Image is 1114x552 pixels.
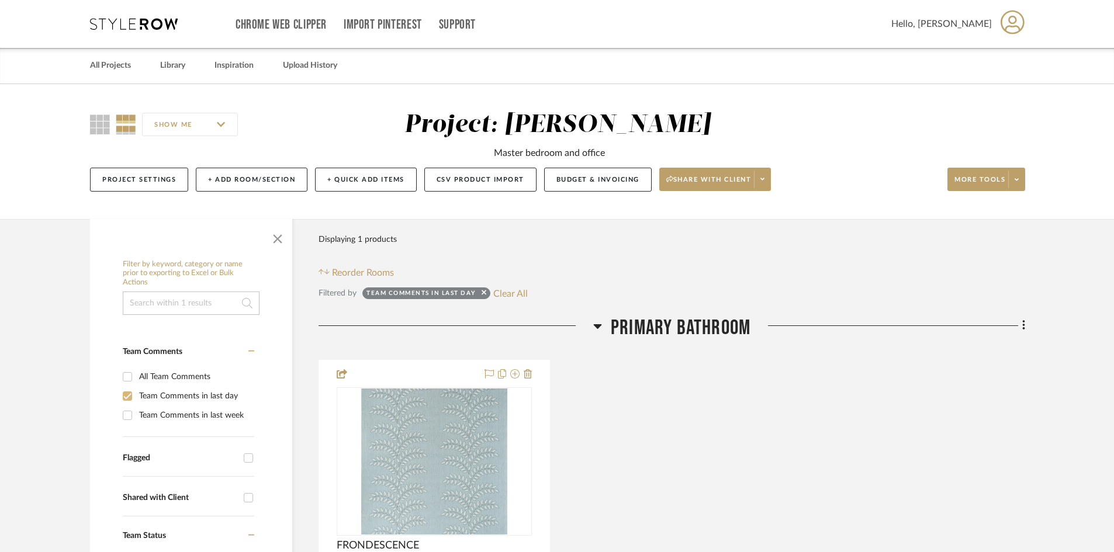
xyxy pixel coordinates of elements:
[123,532,166,540] span: Team Status
[344,20,422,30] a: Import Pinterest
[332,266,394,280] span: Reorder Rooms
[666,175,752,193] span: Share with client
[366,289,476,301] div: Team Comments in last day
[659,168,772,191] button: Share with client
[139,367,251,386] div: All Team Comments
[319,228,397,251] div: Displaying 1 products
[439,20,476,30] a: Support
[337,539,419,552] span: FRONDESCENCE
[544,168,652,192] button: Budget & Invoicing
[123,453,238,463] div: Flagged
[139,406,251,425] div: Team Comments in last week
[404,113,711,137] div: Project: [PERSON_NAME]
[494,146,605,160] div: Master bedroom and office
[160,58,185,74] a: Library
[611,315,750,341] span: Primary Bathroom
[361,388,507,534] img: FRONDESCENCE
[196,168,307,192] button: + Add Room/Section
[891,17,992,31] span: Hello, [PERSON_NAME]
[319,287,357,300] div: Filtered by
[215,58,254,74] a: Inspiration
[337,388,531,535] div: 0
[139,387,251,405] div: Team Comments in last day
[123,291,260,315] input: Search within 1 results
[947,168,1025,191] button: More tools
[90,58,131,74] a: All Projects
[315,168,417,192] button: + Quick Add Items
[236,20,327,30] a: Chrome Web Clipper
[954,175,1005,193] span: More tools
[283,58,337,74] a: Upload History
[493,286,528,301] button: Clear All
[319,266,394,280] button: Reorder Rooms
[123,348,182,356] span: Team Comments
[123,260,260,287] h6: Filter by keyword, category or name prior to exporting to Excel or Bulk Actions
[266,225,289,248] button: Close
[424,168,537,192] button: CSV Product Import
[123,493,238,503] div: Shared with Client
[90,168,188,192] button: Project Settings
